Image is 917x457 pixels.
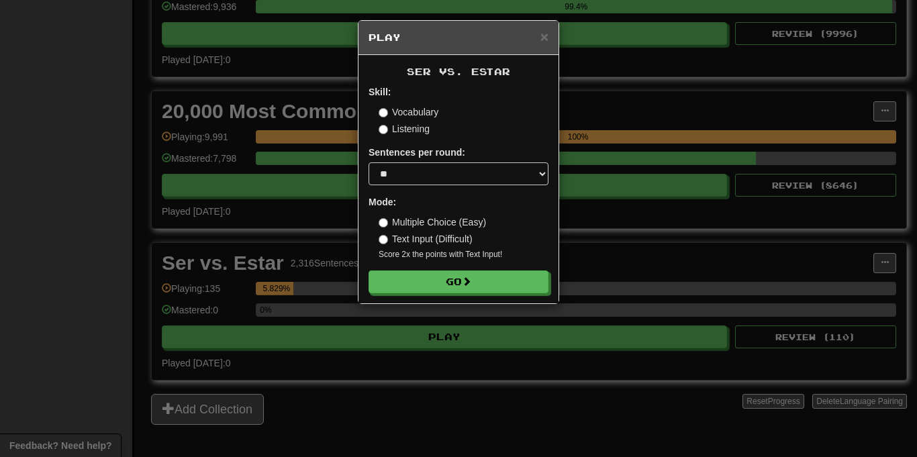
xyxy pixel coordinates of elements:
[379,122,430,136] label: Listening
[369,197,396,207] strong: Mode:
[540,29,548,44] span: ×
[369,31,548,44] h5: Play
[379,215,486,229] label: Multiple Choice (Easy)
[379,125,388,134] input: Listening
[540,30,548,44] button: Close
[369,87,391,97] strong: Skill:
[369,270,548,293] button: Go
[407,66,510,77] span: Ser vs. Estar
[379,232,473,246] label: Text Input (Difficult)
[379,235,388,244] input: Text Input (Difficult)
[369,146,465,159] label: Sentences per round:
[379,249,548,260] small: Score 2x the points with Text Input !
[379,105,438,119] label: Vocabulary
[379,108,388,117] input: Vocabulary
[379,218,388,227] input: Multiple Choice (Easy)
